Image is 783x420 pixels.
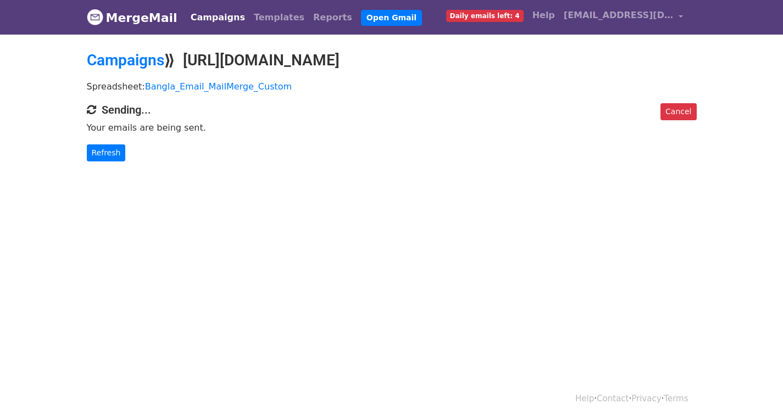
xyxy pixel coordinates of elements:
a: [EMAIL_ADDRESS][DOMAIN_NAME] [559,4,688,30]
a: Reports [309,7,357,29]
img: MergeMail logo [87,9,103,25]
a: Refresh [87,144,126,161]
a: Daily emails left: 4 [442,4,528,26]
a: Help [575,394,594,404]
a: Contact [597,394,629,404]
a: Campaigns [186,7,249,29]
a: Templates [249,7,309,29]
a: Campaigns [87,51,164,69]
p: Spreadsheet: [87,81,697,92]
span: Daily emails left: 4 [446,10,524,22]
span: [EMAIL_ADDRESS][DOMAIN_NAME] [564,9,674,22]
h2: ⟫ [URL][DOMAIN_NAME] [87,51,697,70]
a: Open Gmail [361,10,422,26]
p: Your emails are being sent. [87,122,697,133]
a: Bangla_Email_MailMerge_Custom [145,81,292,92]
a: Help [528,4,559,26]
a: Terms [664,394,688,404]
h4: Sending... [87,103,697,116]
a: Privacy [631,394,661,404]
a: MergeMail [87,6,177,29]
a: Cancel [660,103,696,120]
